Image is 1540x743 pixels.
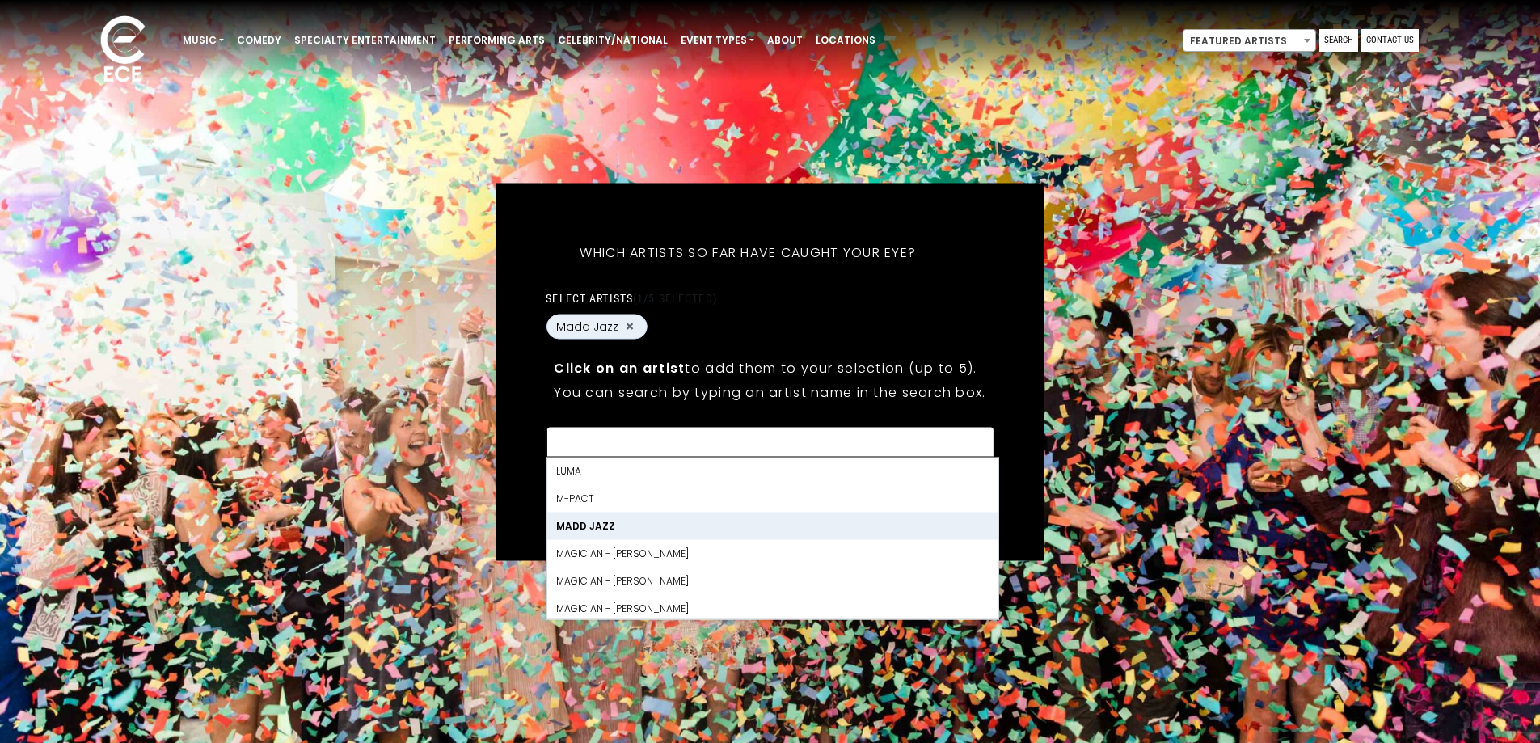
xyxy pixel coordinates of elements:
li: Magician - [PERSON_NAME] [546,539,998,567]
a: Locations [809,27,882,54]
li: Magician - [PERSON_NAME] [546,567,998,594]
a: Event Types [674,27,761,54]
li: Magician - [PERSON_NAME] [546,594,998,622]
a: Search [1319,29,1358,52]
button: Remove Madd Jazz [623,319,636,334]
p: You can search by typing an artist name in the search box. [554,382,985,402]
a: Performing Arts [442,27,551,54]
li: Madd Jazz [546,512,998,539]
a: Specialty Entertainment [288,27,442,54]
a: Music [176,27,230,54]
p: to add them to your selection (up to 5). [554,357,985,378]
textarea: Search [556,437,983,451]
a: Comedy [230,27,288,54]
a: About [761,27,809,54]
li: M-Pact [546,484,998,512]
img: ece_new_logo_whitev2-1.png [82,11,163,90]
a: Celebrity/National [551,27,674,54]
label: Select artists [546,290,716,305]
a: Contact Us [1361,29,1419,52]
span: Featured Artists [1183,30,1315,53]
h5: Which artists so far have caught your eye? [546,223,950,281]
li: Luma [546,457,998,484]
span: Featured Artists [1183,29,1316,52]
strong: Click on an artist [554,358,685,377]
span: (1/5 selected) [633,291,717,304]
span: Madd Jazz [556,318,618,335]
